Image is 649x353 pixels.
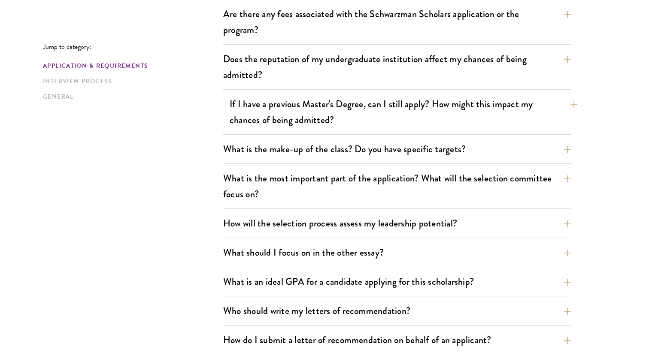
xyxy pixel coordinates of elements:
button: Are there any fees associated with the Schwarzman Scholars application or the program? [223,4,571,39]
button: Who should write my letters of recommendation? [223,301,571,320]
button: What should I focus on in the other essay? [223,243,571,262]
button: What is the make-up of the class? Do you have specific targets? [223,139,571,159]
button: How do I submit a letter of recommendation on behalf of an applicant? [223,330,571,350]
a: Interview Process [43,77,218,86]
button: How will the selection process assess my leadership potential? [223,214,571,233]
a: General [43,92,218,101]
a: Application & Requirements [43,61,218,70]
button: What is the most important part of the application? What will the selection committee focus on? [223,169,571,204]
button: Does the reputation of my undergraduate institution affect my chances of being admitted? [223,49,571,84]
button: What is an ideal GPA for a candidate applying for this scholarship? [223,272,571,291]
p: Jump to category: [43,43,223,51]
button: If I have a previous Master's Degree, can I still apply? How might this impact my chances of bein... [230,94,577,130]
